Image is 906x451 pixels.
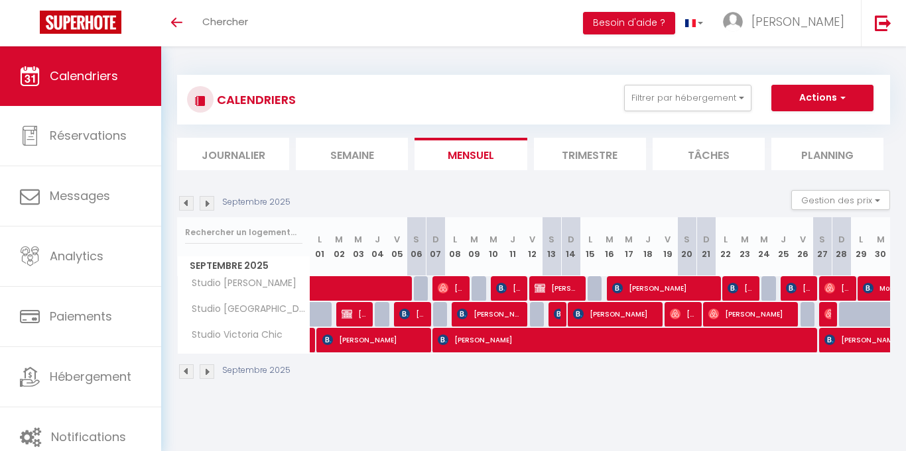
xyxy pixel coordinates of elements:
[554,301,560,326] span: [PERSON_NAME] [PERSON_NAME]
[774,217,793,276] th: 25
[580,217,600,276] th: 15
[561,217,580,276] th: 14
[375,233,380,246] abbr: J
[645,233,651,246] abbr: J
[542,217,561,276] th: 13
[523,217,542,276] th: 12
[180,302,312,317] span: Studio [GEOGRAPHIC_DATA]
[465,217,484,276] th: 09
[310,217,330,276] th: 01
[708,301,792,326] span: [PERSON_NAME]
[771,85,874,111] button: Actions
[696,217,716,276] th: 21
[40,11,121,34] img: Super Booking
[573,301,657,326] span: [PERSON_NAME]
[824,301,831,326] span: [PERSON_NAME]
[824,276,850,301] span: [PERSON_NAME]
[832,217,851,276] th: 28
[484,217,503,276] th: 10
[432,233,439,246] abbr: D
[202,15,248,28] span: Chercher
[771,138,883,170] li: Planning
[724,233,728,246] abbr: L
[793,217,812,276] th: 26
[703,233,710,246] abbr: D
[426,217,445,276] th: 07
[791,190,890,210] button: Gestion des prix
[736,217,755,276] th: 23
[322,327,425,352] span: [PERSON_NAME]
[342,301,367,326] span: [PERSON_NAME]
[859,233,863,246] abbr: L
[349,217,368,276] th: 03
[741,233,749,246] abbr: M
[185,221,302,244] input: Rechercher un logement...
[639,217,658,276] th: 18
[330,217,349,276] th: 02
[222,364,291,377] p: Septembre 2025
[786,276,812,301] span: [PERSON_NAME]
[875,15,891,31] img: logout
[318,233,322,246] abbr: L
[413,233,419,246] abbr: S
[549,233,554,246] abbr: S
[222,196,291,209] p: Septembre 2025
[529,233,535,246] abbr: V
[800,233,806,246] abbr: V
[354,233,362,246] abbr: M
[781,233,786,246] abbr: J
[50,187,110,204] span: Messages
[177,138,289,170] li: Journalier
[180,328,286,342] span: Studio Victoria Chic
[438,327,810,352] span: [PERSON_NAME]
[871,217,890,276] th: 30
[51,428,126,445] span: Notifications
[399,301,425,326] span: [PERSON_NAME]
[534,138,646,170] li: Trimestre
[877,233,885,246] abbr: M
[812,217,832,276] th: 27
[50,248,103,264] span: Analytics
[619,217,639,276] th: 17
[568,233,574,246] abbr: D
[50,68,118,84] span: Calendriers
[838,233,845,246] abbr: D
[407,217,426,276] th: 06
[819,233,825,246] abbr: S
[612,276,715,301] span: [PERSON_NAME]
[588,233,592,246] abbr: L
[723,12,743,32] img: ...
[624,85,751,111] button: Filtrer par hébergement
[503,217,523,276] th: 11
[50,127,127,144] span: Réservations
[457,301,521,326] span: [PERSON_NAME]
[415,138,527,170] li: Mensuel
[625,233,633,246] abbr: M
[470,233,478,246] abbr: M
[368,217,387,276] th: 04
[214,85,296,115] h3: CALENDRIERS
[665,233,671,246] abbr: V
[453,233,457,246] abbr: L
[438,276,464,301] span: [PERSON_NAME]
[600,217,619,276] th: 16
[755,217,774,276] th: 24
[684,233,690,246] abbr: S
[583,12,675,34] button: Besoin d'aide ?
[851,217,870,276] th: 29
[510,233,515,246] abbr: J
[606,233,614,246] abbr: M
[178,256,310,276] span: Septembre 2025
[496,276,522,301] span: [PERSON_NAME]
[728,276,753,301] span: [PERSON_NAME]
[50,308,112,325] span: Paiements
[716,217,735,276] th: 22
[670,301,696,326] span: [PERSON_NAME]
[760,233,768,246] abbr: M
[535,276,580,301] span: [PERSON_NAME]
[445,217,464,276] th: 08
[653,138,765,170] li: Tâches
[50,368,131,385] span: Hébergement
[180,276,300,291] span: Studio [PERSON_NAME]
[489,233,497,246] abbr: M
